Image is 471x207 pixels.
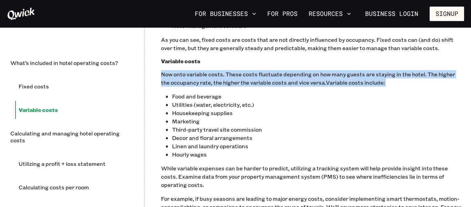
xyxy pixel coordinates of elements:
button: Signup [430,7,464,21]
p: Decor and floral arrangements [172,134,464,142]
button: For Businesses [192,8,259,20]
a: Business Login [359,7,424,21]
p: Housekeeping supplies [172,109,464,117]
p: ‍While variable expenses can be harder to predict, utilizing a tracking system will help provide ... [161,164,464,189]
p: Third-party travel site commission [172,125,464,134]
p: Now onto variable costs. These costs fluctuate depending on how many guests are staying in the ho... [161,70,464,87]
p: Hourly wages [172,150,464,159]
li: Fixed costs [15,77,128,95]
li: Utilizing a profit + loss statement [15,155,128,173]
a: For Pros [264,8,300,20]
li: Calculating and managing hotel operating costs [7,124,128,149]
h3: Variable costs [161,58,464,65]
p: Food and beverage [172,92,464,101]
button: Resources [306,8,354,20]
p: Linen and laundry operations [172,142,464,150]
li: What’s included in hotel operating costs? [7,54,128,72]
li: Variable costs [15,101,128,119]
p: ‍As you can see, fixed costs are costs that are not directly influenced by occupancy. Fixed costs... [161,36,464,52]
p: Marketing [172,117,464,125]
li: Calculating costs per room [15,178,128,196]
p: Utilities (water, electricity, etc.) [172,101,464,109]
